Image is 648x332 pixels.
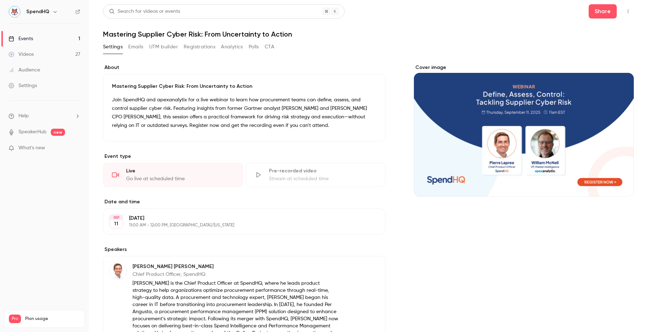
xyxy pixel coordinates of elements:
button: Emails [128,41,143,53]
p: 11 [114,220,118,227]
div: Settings [9,82,37,89]
div: Pre-recorded videoStream at scheduled time [246,163,386,187]
img: Pierre Laprée [109,262,126,279]
p: 11:00 AM - 12:00 PM, [GEOGRAPHIC_DATA]/[US_STATE] [129,223,348,228]
p: [DATE] [129,215,348,222]
p: [PERSON_NAME] [PERSON_NAME] [133,263,339,270]
a: SpeakerHub [18,128,47,136]
p: Chief Product Officer, SpendHQ [133,271,339,278]
div: Live [126,167,234,175]
span: Plan usage [25,316,80,322]
div: SEP [110,215,123,220]
span: What's new [18,144,45,152]
div: Events [9,35,33,42]
button: Settings [103,41,123,53]
div: Search for videos or events [109,8,180,15]
button: UTM builder [149,41,178,53]
button: Polls [249,41,259,53]
button: Registrations [184,41,215,53]
div: LiveGo live at scheduled time [103,163,243,187]
div: Audience [9,66,40,74]
p: Mastering Supplier Cyber Risk: From Uncertainty to Action [112,83,377,90]
li: help-dropdown-opener [9,112,80,120]
div: Go live at scheduled time [126,175,234,182]
label: Cover image [414,64,634,71]
button: Analytics [221,41,243,53]
span: Help [18,112,29,120]
p: Event type [103,153,385,160]
button: CTA [265,41,274,53]
label: Speakers [103,246,385,253]
img: SpendHQ [9,6,20,17]
div: Stream at scheduled time [269,175,377,182]
section: Cover image [414,64,634,197]
div: Videos [9,51,34,58]
button: Share [589,4,617,18]
span: new [51,129,65,136]
p: Join SpendHQ and apexanalytix for a live webinar to learn how procurement teams can define, asses... [112,96,377,130]
h1: Mastering Supplier Cyber Risk: From Uncertainty to Action [103,30,634,38]
label: Date and time [103,198,385,205]
label: About [103,64,385,71]
div: Pre-recorded video [269,167,377,175]
span: Pro [9,315,21,323]
h6: SpendHQ [26,8,49,15]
